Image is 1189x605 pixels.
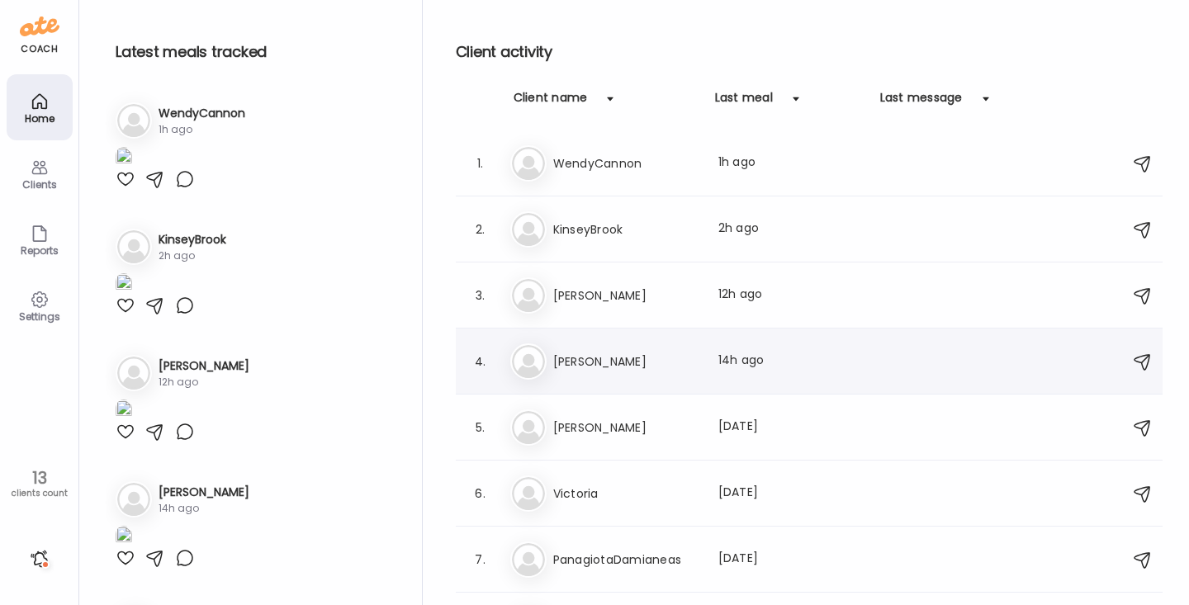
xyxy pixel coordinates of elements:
h3: [PERSON_NAME] [553,352,699,371]
h3: [PERSON_NAME] [159,357,249,375]
h3: [PERSON_NAME] [159,484,249,501]
div: 12h ago [718,286,864,305]
h2: Client activity [456,40,1163,64]
img: bg-avatar-default.svg [512,279,545,312]
h3: WendyCannon [553,154,699,173]
div: 2h ago [159,248,226,263]
img: bg-avatar-default.svg [117,357,150,390]
img: ate [20,13,59,40]
h2: Latest meals tracked [116,40,396,64]
div: 6. [471,484,490,503]
h3: [PERSON_NAME] [553,418,699,437]
div: [DATE] [718,418,864,437]
div: 3. [471,286,490,305]
img: bg-avatar-default.svg [512,213,545,246]
h3: Victoria [553,484,699,503]
h3: KinseyBrook [159,231,226,248]
img: images%2FSVB6EZTbYaRBXfBWwusRub7QYWj2%2FdZvtXQ0RB5K84dSFWvxS%2FasehsATd1tIWE3jIUBX7_1080 [116,273,132,295]
img: bg-avatar-default.svg [117,483,150,516]
div: Client name [514,89,588,116]
div: 1h ago [159,122,245,137]
img: bg-avatar-default.svg [117,104,150,137]
img: bg-avatar-default.svg [512,543,545,576]
div: [DATE] [718,484,864,503]
h3: WendyCannon [159,105,245,122]
img: bg-avatar-default.svg [117,230,150,263]
div: 2. [471,220,490,239]
div: 12h ago [159,375,249,390]
div: 1. [471,154,490,173]
div: 14h ago [718,352,864,371]
div: [DATE] [718,550,864,570]
div: Clients [10,179,69,190]
h3: [PERSON_NAME] [553,286,699,305]
div: coach [21,42,58,56]
img: images%2FvcUzypuwtqY7runuUXHngjEyKvp1%2F4Ysokfih0e0z9Far72dv%2Ftbp6wRfUuLecOdcEa4YZ_1080 [116,526,132,548]
div: 7. [471,550,490,570]
div: 14h ago [159,501,249,516]
div: Last message [880,89,963,116]
div: 1h ago [718,154,864,173]
div: 5. [471,418,490,437]
h3: PanagiotaDamianeas [553,550,699,570]
img: images%2FFjjEztfLBncOfrqfnBU91UbdXag1%2FWhSOdjitSTZXDwCTTJaH%2F00oHzq96J7SlChPE2Jvr_240 [116,399,132,422]
img: bg-avatar-default.svg [512,411,545,444]
div: Last meal [715,89,773,116]
div: clients count [6,488,73,499]
div: Settings [10,311,69,322]
img: bg-avatar-default.svg [512,345,545,378]
div: Home [10,113,69,124]
div: 13 [6,468,73,488]
div: 2h ago [718,220,864,239]
img: bg-avatar-default.svg [512,147,545,180]
div: 4. [471,352,490,371]
h3: KinseyBrook [553,220,699,239]
img: images%2F65JP5XGuJYVnehHRHXmE2UGiA2F2%2FKKSyI74hIc2VFXmByXnJ%2FZdBIsXk9zxVlaR3bodJi_1080 [116,147,132,169]
div: Reports [10,245,69,256]
img: bg-avatar-default.svg [512,477,545,510]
